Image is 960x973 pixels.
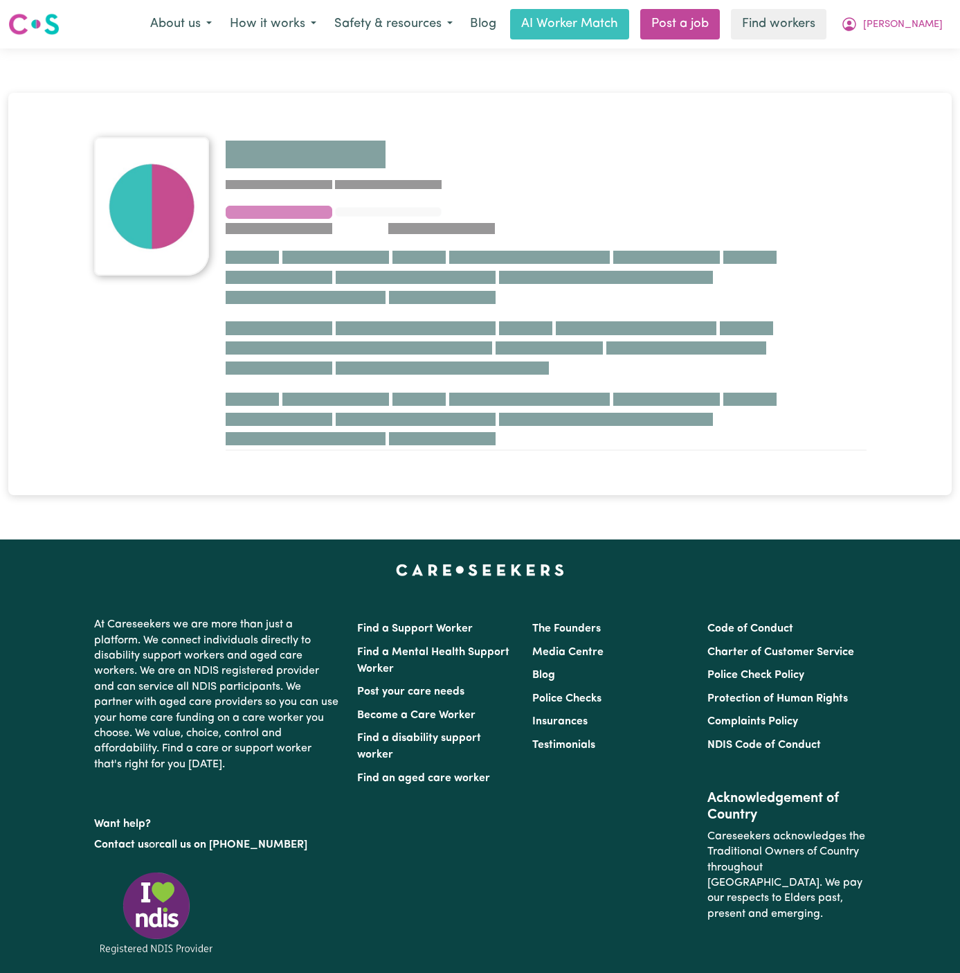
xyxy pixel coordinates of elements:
[707,790,866,823] h2: Acknowledgement of Country
[532,670,555,681] a: Blog
[141,10,221,39] button: About us
[832,10,952,39] button: My Account
[707,740,821,751] a: NDIS Code of Conduct
[396,564,564,575] a: Careseekers home page
[159,839,307,850] a: call us on [PHONE_NUMBER]
[325,10,462,39] button: Safety & resources
[94,832,341,858] p: or
[462,9,505,39] a: Blog
[532,647,604,658] a: Media Centre
[357,710,476,721] a: Become a Care Worker
[94,870,219,956] img: Registered NDIS provider
[863,17,943,33] span: [PERSON_NAME]
[707,623,793,634] a: Code of Conduct
[707,647,854,658] a: Charter of Customer Service
[532,693,601,704] a: Police Checks
[532,716,588,727] a: Insurances
[707,693,848,704] a: Protection of Human Rights
[510,9,629,39] a: AI Worker Match
[8,12,60,37] img: Careseekers logo
[8,8,60,40] a: Careseekers logo
[731,9,826,39] a: Find workers
[357,647,509,675] a: Find a Mental Health Support Worker
[357,686,464,697] a: Post your care needs
[357,623,473,634] a: Find a Support Worker
[532,623,601,634] a: The Founders
[532,740,595,751] a: Testimonials
[357,733,481,760] a: Find a disability support worker
[357,773,490,784] a: Find an aged care worker
[707,823,866,927] p: Careseekers acknowledges the Traditional Owners of Country throughout [GEOGRAPHIC_DATA]. We pay o...
[707,670,804,681] a: Police Check Policy
[221,10,325,39] button: How it works
[94,839,149,850] a: Contact us
[640,9,720,39] a: Post a job
[94,612,341,778] p: At Careseekers we are more than just a platform. We connect individuals directly to disability su...
[707,716,798,727] a: Complaints Policy
[94,811,341,832] p: Want help?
